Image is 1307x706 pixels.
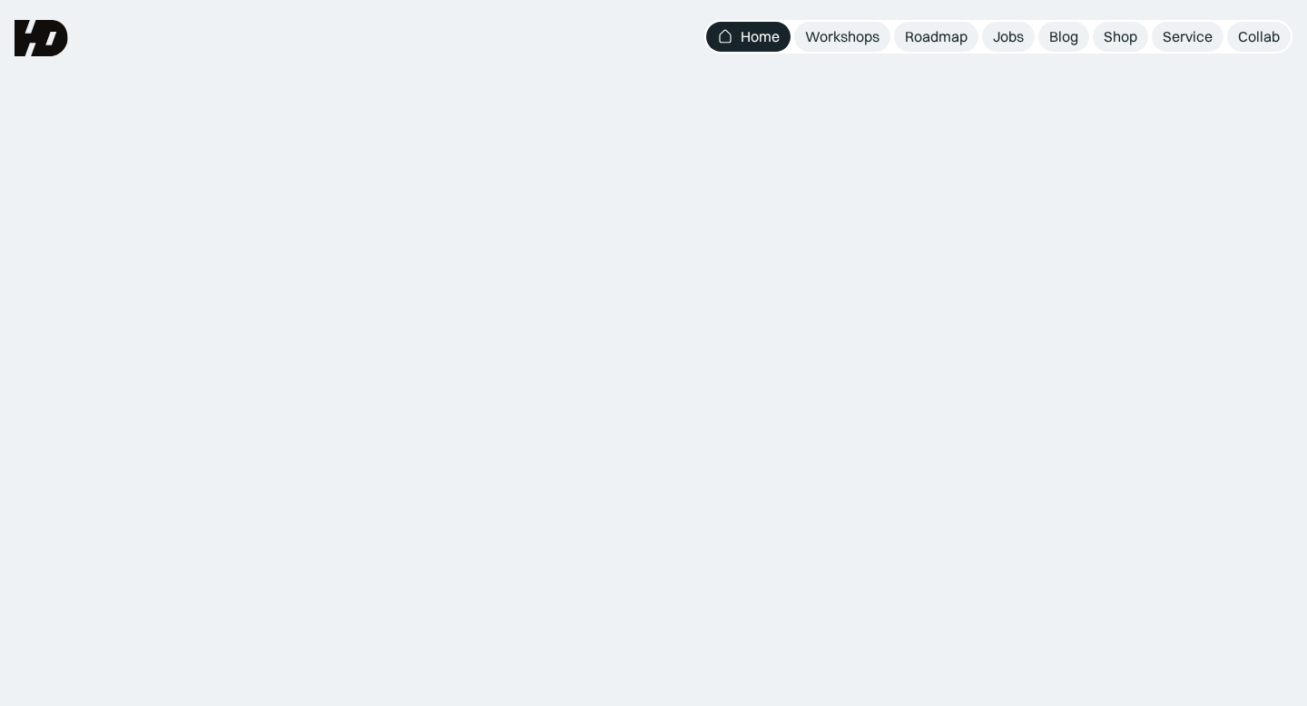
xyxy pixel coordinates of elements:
a: Blog [1038,22,1089,52]
a: Shop [1093,22,1148,52]
div: Blog [1049,27,1078,46]
div: Shop [1104,27,1137,46]
a: Home [706,22,791,52]
a: Collab [1227,22,1291,52]
div: Workshops [805,27,880,46]
div: Service [1163,27,1213,46]
a: Service [1152,22,1223,52]
div: Roadmap [905,27,968,46]
a: Roadmap [894,22,978,52]
div: Jobs [993,27,1024,46]
a: Workshops [794,22,890,52]
div: Home [741,27,780,46]
div: Collab [1238,27,1280,46]
a: Jobs [982,22,1035,52]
